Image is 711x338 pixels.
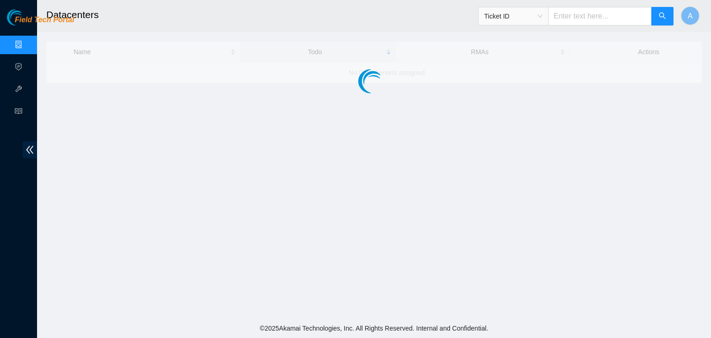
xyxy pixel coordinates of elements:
[23,141,37,158] span: double-left
[548,7,652,25] input: Enter text here...
[659,12,666,21] span: search
[484,9,543,23] span: Ticket ID
[651,7,674,25] button: search
[7,17,74,29] a: Akamai TechnologiesField Tech Portal
[688,10,693,22] span: A
[15,103,22,122] span: read
[15,16,74,25] span: Field Tech Portal
[37,319,711,338] footer: © 2025 Akamai Technologies, Inc. All Rights Reserved. Internal and Confidential.
[7,9,47,25] img: Akamai Technologies
[681,6,699,25] button: A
